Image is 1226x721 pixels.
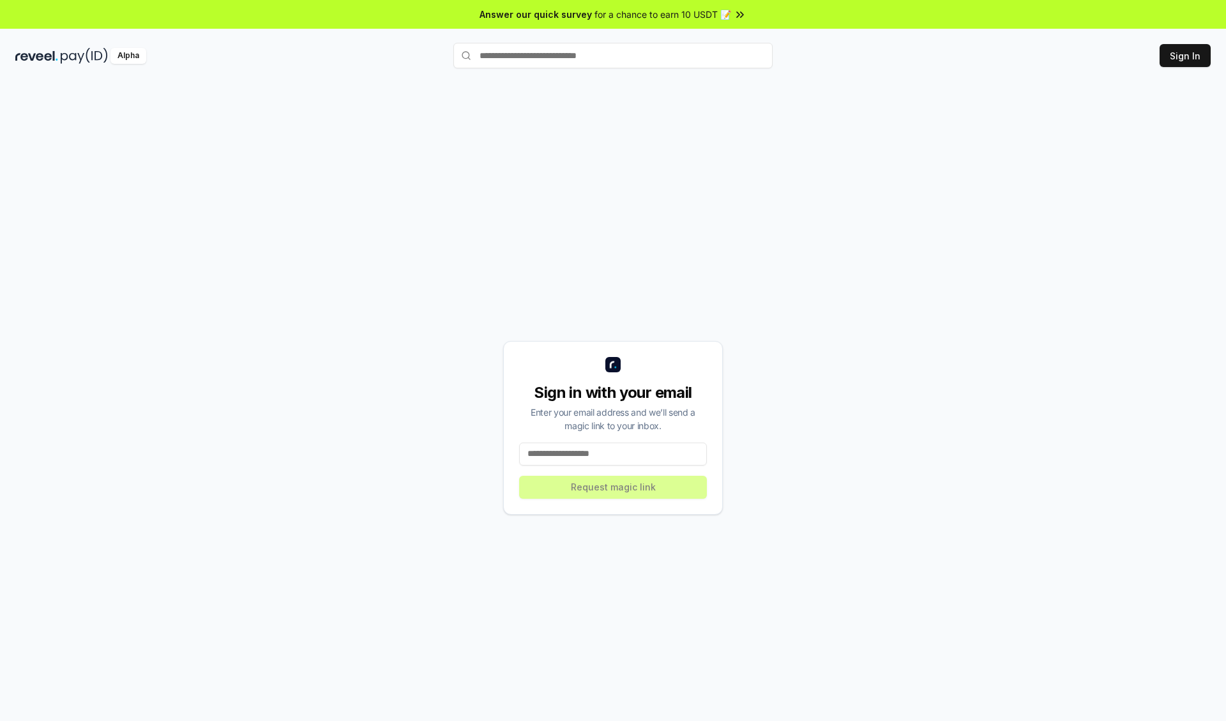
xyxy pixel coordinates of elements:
img: logo_small [605,357,621,372]
span: Answer our quick survey [480,8,592,21]
span: for a chance to earn 10 USDT 📝 [594,8,731,21]
button: Sign In [1160,44,1211,67]
div: Alpha [110,48,146,64]
div: Enter your email address and we’ll send a magic link to your inbox. [519,406,707,432]
div: Sign in with your email [519,383,707,403]
img: pay_id [61,48,108,64]
img: reveel_dark [15,48,58,64]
